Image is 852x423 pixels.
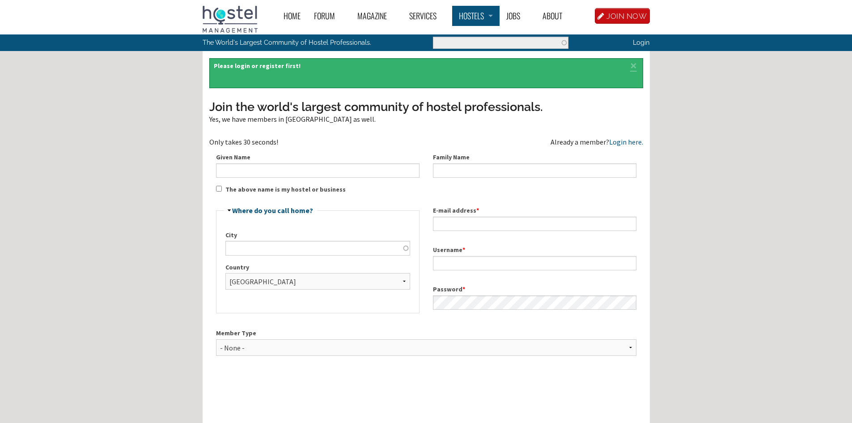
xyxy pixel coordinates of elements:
[633,38,649,46] a: Login
[536,6,578,26] a: About
[462,246,465,254] span: This field is required.
[277,6,307,26] a: Home
[216,377,352,412] iframe: reCAPTCHA
[209,115,643,123] div: Yes, we have members in [GEOGRAPHIC_DATA] as well.
[232,206,313,215] a: Where do you call home?
[462,285,465,293] span: This field is required.
[595,8,650,24] a: JOIN NOW
[209,138,426,145] div: Only takes 30 seconds!
[216,153,420,162] label: Given Name
[433,153,636,162] label: Family Name
[433,217,636,231] input: A valid e-mail address. All e-mails from the system will be sent to this address. The e-mail addr...
[403,6,452,26] a: Services
[452,6,500,26] a: Hostels
[225,263,410,272] label: Country
[551,138,643,145] div: Already a member?
[225,185,346,194] label: The above name is my hostel or business
[609,137,643,146] a: Login here.
[209,58,643,89] div: Please login or register first!
[628,63,639,67] a: ×
[433,37,568,49] input: Enter the terms you wish to search for.
[203,6,258,33] img: Hostel Management Home
[225,231,410,240] label: City
[433,256,636,270] input: Spaces are allowed; punctuation is not allowed except for periods, hyphens, apostrophes, and unde...
[209,98,643,115] h3: Join the world's largest community of hostel professionals.
[500,6,536,26] a: Jobs
[216,329,636,338] label: Member Type
[433,245,636,255] label: Username
[476,206,479,214] span: This field is required.
[307,6,351,26] a: Forum
[203,34,389,51] p: The World's Largest Community of Hostel Professionals.
[351,6,403,26] a: Magazine
[433,206,636,215] label: E-mail address
[433,285,636,294] label: Password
